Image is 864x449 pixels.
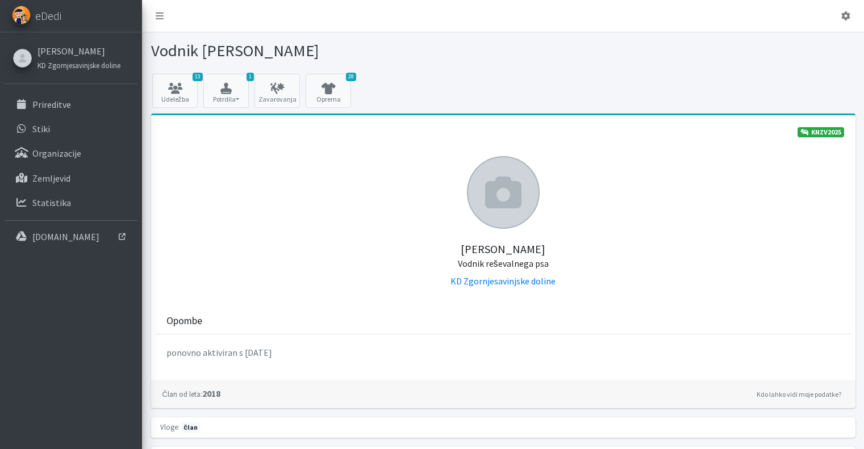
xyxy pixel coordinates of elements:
p: Organizacije [32,148,81,159]
strong: 2018 [162,388,220,399]
h3: Opombe [166,315,202,327]
p: [DOMAIN_NAME] [32,231,99,242]
a: [PERSON_NAME] [37,44,120,58]
small: Član od leta: [162,389,202,398]
a: Zemljevid [5,167,137,190]
small: Vodnik reševalnega psa [458,258,549,269]
a: Stiki [5,118,137,140]
span: 1 [247,73,254,81]
span: 13 [193,73,203,81]
p: Stiki [32,123,50,135]
small: KD Zgornjesavinjske doline [37,61,120,70]
p: Prireditve [32,99,71,110]
a: KD Zgornjesavinjske doline [37,58,120,72]
a: [DOMAIN_NAME] [5,225,137,248]
a: Prireditve [5,93,137,116]
a: Kdo lahko vidi moje podatke? [754,388,844,401]
a: Zavarovanja [254,74,300,108]
a: Organizacije [5,142,137,165]
span: eDedi [35,7,61,24]
img: eDedi [12,6,31,24]
h5: [PERSON_NAME] [162,229,844,270]
p: ponovno aktiviran s [DATE] [166,346,840,359]
button: 1 Potrdila [203,74,249,108]
a: KD Zgornjesavinjske doline [450,275,556,287]
a: Statistika [5,191,137,214]
span: član [181,422,201,433]
h1: Vodnik [PERSON_NAME] [151,41,499,61]
a: 28 Oprema [306,74,351,108]
p: Statistika [32,197,71,208]
a: 13 Udeležba [152,74,198,108]
small: Vloge: [160,422,180,431]
span: 28 [346,73,356,81]
a: KNZV2025 [798,127,844,137]
p: Zemljevid [32,173,70,184]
